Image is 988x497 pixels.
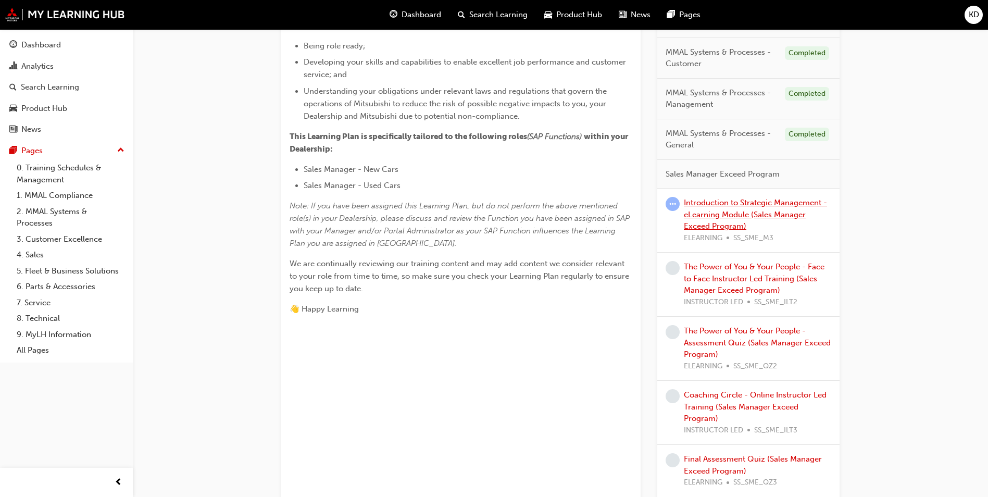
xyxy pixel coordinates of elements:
span: guage-icon [390,8,397,21]
span: SS_SME_ILT3 [754,425,797,437]
span: pages-icon [667,8,675,21]
span: up-icon [117,144,124,157]
span: MMAL Systems & Processes - General [666,128,777,151]
span: This Learning Plan is specifically tailored to the following roles [290,132,527,141]
a: 8. Technical [12,310,129,327]
span: within your Dealership: [290,132,630,154]
a: 9. MyLH Information [12,327,129,343]
a: Introduction to Strategic Management - eLearning Module (Sales Manager Exceed Program) [684,198,827,231]
div: Completed [785,46,829,60]
span: Pages [679,9,701,21]
a: Dashboard [4,35,129,55]
span: 👋 Happy Learning [290,304,359,314]
a: 1. MMAL Compliance [12,188,129,204]
a: Analytics [4,57,129,76]
span: ELEARNING [684,477,722,489]
div: Product Hub [21,103,67,115]
a: All Pages [12,342,129,358]
span: Sales Manager - New Cars [304,165,398,174]
span: news-icon [9,125,17,134]
a: 3. Customer Excellence [12,231,129,247]
a: 7. Service [12,295,129,311]
a: Search Learning [4,78,129,97]
div: Dashboard [21,39,61,51]
span: Being role ready; [304,41,365,51]
a: guage-iconDashboard [381,4,449,26]
span: Dashboard [402,9,441,21]
span: search-icon [9,83,17,92]
span: learningRecordVerb_ATTEMPT-icon [666,197,680,211]
span: Search Learning [469,9,528,21]
span: ELEARNING [684,361,722,372]
span: Sales Manager - Used Cars [304,181,401,190]
span: Developing your skills and capabilities to enable excellent job performance and customer service;... [304,57,628,79]
div: Pages [21,145,43,157]
button: Pages [4,141,129,160]
span: (SAP Functions) [527,132,582,141]
a: car-iconProduct Hub [536,4,610,26]
span: Understanding your obligations under relevant laws and regulations that govern the operations of ... [304,86,609,121]
span: SS_SME_M3 [733,232,773,244]
span: learningRecordVerb_NONE-icon [666,389,680,403]
span: SS_SME_ILT2 [754,296,797,308]
div: Completed [785,128,829,142]
a: 4. Sales [12,247,129,263]
a: 6. Parts & Accessories [12,279,129,295]
a: The Power of You & Your People - Face to Face Instructor Led Training (Sales Manager Exceed Program) [684,262,824,295]
img: mmal [5,8,125,21]
a: Coaching Circle - Online Instructor Led Training (Sales Manager Exceed Program) [684,390,827,423]
span: SS_SME_QZ2 [733,361,777,372]
span: news-icon [619,8,627,21]
button: KD [965,6,983,24]
span: News [631,9,651,21]
button: DashboardAnalyticsSearch LearningProduct HubNews [4,33,129,141]
a: 2. MMAL Systems & Processes [12,204,129,231]
span: prev-icon [115,476,122,489]
div: News [21,123,41,135]
span: learningRecordVerb_NONE-icon [666,453,680,467]
span: search-icon [458,8,465,21]
span: Product Hub [556,9,602,21]
div: Completed [785,87,829,101]
span: We are continually reviewing our training content and may add content we consider relevant to you... [290,259,631,293]
span: INSTRUCTOR LED [684,296,743,308]
div: Analytics [21,60,54,72]
a: The Power of You & Your People - Assessment Quiz (Sales Manager Exceed Program) [684,326,831,359]
span: KD [969,9,979,21]
span: car-icon [9,104,17,114]
span: car-icon [544,8,552,21]
span: guage-icon [9,41,17,50]
span: pages-icon [9,146,17,156]
div: Search Learning [21,81,79,93]
span: INSTRUCTOR LED [684,425,743,437]
span: SS_SME_QZ3 [733,477,777,489]
a: Product Hub [4,99,129,118]
a: News [4,120,129,139]
span: MMAL Systems & Processes - Customer [666,46,777,70]
span: MMAL Systems & Processes - Management [666,87,777,110]
a: news-iconNews [610,4,659,26]
span: Sales Manager Exceed Program [666,168,780,180]
a: pages-iconPages [659,4,709,26]
span: ELEARNING [684,232,722,244]
span: The content in this Learning Plan is designed to support you in: [290,21,528,30]
a: 5. Fleet & Business Solutions [12,263,129,279]
span: learningRecordVerb_NONE-icon [666,261,680,275]
span: Note: If you have been assigned this Learning Plan, but do not perform the above mentioned role(s... [290,201,632,248]
a: Final Assessment Quiz (Sales Manager Exceed Program) [684,454,822,476]
a: 0. Training Schedules & Management [12,160,129,188]
a: search-iconSearch Learning [449,4,536,26]
span: learningRecordVerb_NONE-icon [666,325,680,339]
span: chart-icon [9,62,17,71]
